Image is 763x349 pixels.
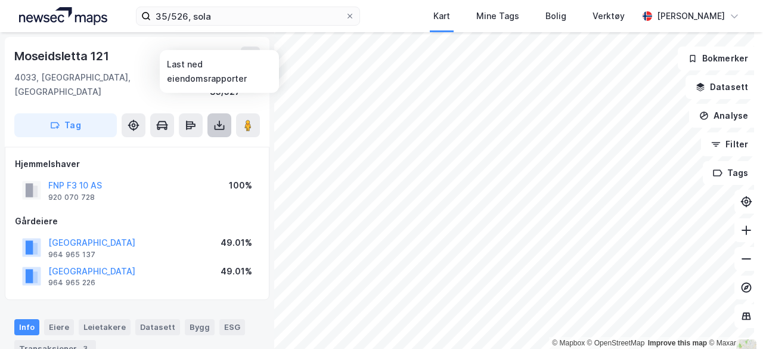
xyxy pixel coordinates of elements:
div: Datasett [135,319,180,335]
div: Verktøy [593,9,625,23]
button: Filter [701,132,758,156]
div: 920 070 728 [48,193,95,202]
a: OpenStreetMap [587,339,645,347]
div: Kart [433,9,450,23]
iframe: Chat Widget [703,292,763,349]
div: Leietakere [79,319,131,335]
div: 100% [229,178,252,193]
div: 964 965 226 [48,278,95,288]
div: Kontrollprogram for chat [703,292,763,349]
button: Tags [703,161,758,185]
div: 49.01% [221,236,252,250]
div: Moseidsletta 121 [14,47,111,66]
div: Hjemmelshaver [15,157,259,171]
div: Bolig [545,9,566,23]
button: Datasett [686,75,758,99]
input: Søk på adresse, matrikkel, gårdeiere, leietakere eller personer [151,7,345,25]
div: Sola, 35/527 [210,70,260,99]
div: Gårdeiere [15,214,259,228]
div: Mine Tags [476,9,519,23]
a: Improve this map [648,339,707,347]
img: logo.a4113a55bc3d86da70a041830d287a7e.svg [19,7,107,25]
div: 964 965 137 [48,250,95,260]
div: Bygg [185,319,215,335]
button: Analyse [689,104,758,128]
div: [PERSON_NAME] [657,9,725,23]
button: Bokmerker [678,47,758,70]
div: Eiere [44,319,74,335]
div: ESG [219,319,245,335]
div: 4033, [GEOGRAPHIC_DATA], [GEOGRAPHIC_DATA] [14,70,210,99]
button: Tag [14,113,117,137]
a: Mapbox [552,339,585,347]
div: Info [14,319,39,335]
div: 49.01% [221,264,252,279]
